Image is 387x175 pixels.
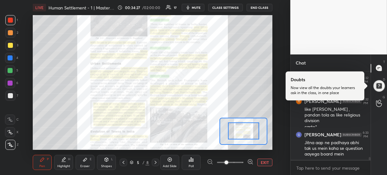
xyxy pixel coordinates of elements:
[5,140,19,150] div: Z
[363,76,368,84] div: 6:32 PM
[5,91,18,101] div: 7
[363,98,368,105] div: 6:32 PM
[296,99,302,104] img: thumbnail.jpg
[111,158,113,161] div: L
[5,40,18,50] div: 3
[383,77,385,82] p: D
[304,99,341,104] h6: [PERSON_NAME]
[5,115,19,125] div: C
[39,165,45,168] div: Pen
[57,165,70,168] div: Highlight
[48,5,115,11] h4: Human Settlement - 1 | Mastery Course
[363,131,368,138] div: 6:33 PM
[304,85,366,91] div: Dhani rajasthan m
[304,106,366,124] div: like [PERSON_NAME] , pandan tola as like religious division
[257,159,272,166] button: EXIT
[192,5,201,10] span: mute
[296,132,302,138] img: thumbnail.jpg
[90,158,92,161] div: E
[383,59,385,64] p: T
[247,4,272,11] button: END CLASS
[189,165,194,168] div: Poll
[5,53,18,63] div: 4
[174,6,177,9] div: 17
[142,161,144,164] div: /
[291,71,371,160] div: grid
[304,124,366,130] div: caste*
[47,158,49,161] div: P
[163,165,177,168] div: Add Slide
[182,4,204,11] button: mute
[208,4,243,11] button: CLASS SETTINGS
[5,15,18,25] div: 1
[80,165,90,168] div: Eraser
[341,133,361,137] img: 4P8fHbbgJtejmAAAAAElFTkSuQmCC
[5,127,19,137] div: X
[145,160,149,165] div: 8
[101,165,112,168] div: Shapes
[291,54,311,71] p: Chat
[33,4,46,11] div: LIVE
[5,28,18,38] div: 2
[68,158,70,161] div: H
[5,65,18,76] div: 5
[341,99,361,103] img: 4P8fHbbgJtejmAAAAAElFTkSuQmCC
[383,95,385,99] p: G
[5,78,18,88] div: 6
[304,140,366,157] div: Jitna aap ne padhaya abhi tak us mein kaha se question aayega board mein
[135,161,141,164] div: 5
[304,132,341,138] h6: [PERSON_NAME]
